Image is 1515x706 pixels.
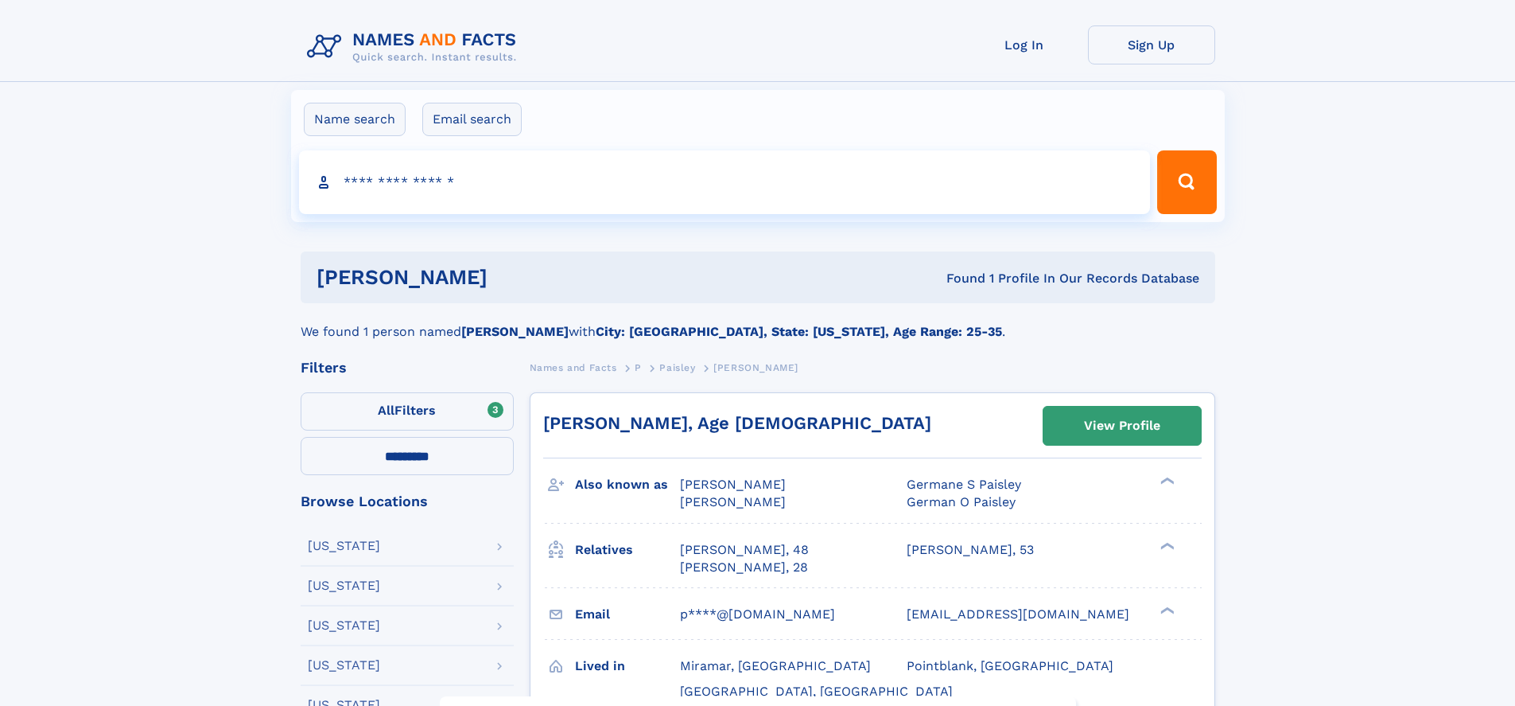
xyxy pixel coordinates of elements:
div: ❯ [1156,605,1175,615]
a: Paisley [659,357,695,377]
a: [PERSON_NAME], Age [DEMOGRAPHIC_DATA] [543,413,931,433]
a: P [635,357,642,377]
span: [EMAIL_ADDRESS][DOMAIN_NAME] [907,607,1129,622]
input: search input [299,150,1151,214]
div: [US_STATE] [308,540,380,552]
label: Name search [304,103,406,136]
h3: Relatives [575,536,680,564]
b: City: [GEOGRAPHIC_DATA], State: [US_STATE], Age Range: 25-35 [596,324,1002,339]
a: Sign Up [1088,25,1215,64]
a: View Profile [1043,407,1201,445]
div: [US_STATE] [308,659,380,672]
a: [PERSON_NAME], 28 [680,559,808,576]
h1: [PERSON_NAME] [317,267,717,287]
div: Found 1 Profile In Our Records Database [717,270,1199,287]
label: Filters [301,392,514,431]
span: [PERSON_NAME] [680,477,786,492]
span: All [378,403,394,418]
div: [US_STATE] [308,579,380,592]
label: Email search [422,103,522,136]
span: German O Paisley [907,494,1016,509]
a: [PERSON_NAME], 53 [907,541,1034,559]
button: Search Button [1157,150,1216,214]
span: Germane S Paisley [907,477,1021,492]
div: ❯ [1156,476,1175,486]
span: Pointblank, [GEOGRAPHIC_DATA] [907,658,1113,673]
img: Logo Names and Facts [301,25,530,68]
div: ❯ [1156,540,1175,551]
h3: Email [575,601,680,628]
div: Browse Locations [301,494,514,509]
span: [PERSON_NAME] [680,494,786,509]
div: Filters [301,361,514,375]
h3: Also known as [575,471,680,498]
h3: Lived in [575,653,680,680]
span: Miramar, [GEOGRAPHIC_DATA] [680,658,871,673]
span: P [635,362,642,373]
div: [US_STATE] [308,619,380,632]
span: Paisley [659,362,695,373]
div: We found 1 person named with . [301,303,1215,341]
a: Log In [961,25,1088,64]
a: [PERSON_NAME], 48 [680,541,809,559]
span: [PERSON_NAME] [713,362,798,373]
span: [GEOGRAPHIC_DATA], [GEOGRAPHIC_DATA] [680,684,953,699]
a: Names and Facts [530,357,617,377]
div: View Profile [1084,408,1160,444]
b: [PERSON_NAME] [461,324,569,339]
